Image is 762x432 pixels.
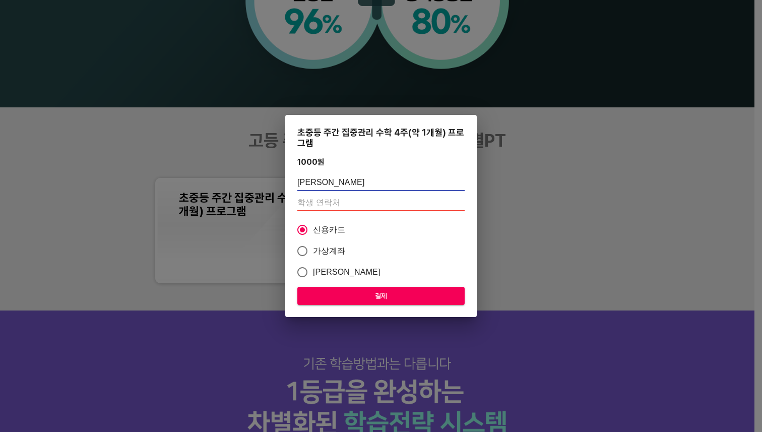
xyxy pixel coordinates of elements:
div: 초중등 주간 집중관리 수학 4주(약 1개월) 프로그램 [297,127,465,148]
input: 학생 연락처 [297,195,465,211]
span: 신용카드 [313,224,346,236]
span: 결제 [305,290,457,302]
span: 가상계좌 [313,245,346,257]
input: 학생 이름 [297,175,465,191]
span: [PERSON_NAME] [313,266,380,278]
div: 1000 원 [297,157,325,167]
button: 결제 [297,287,465,305]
